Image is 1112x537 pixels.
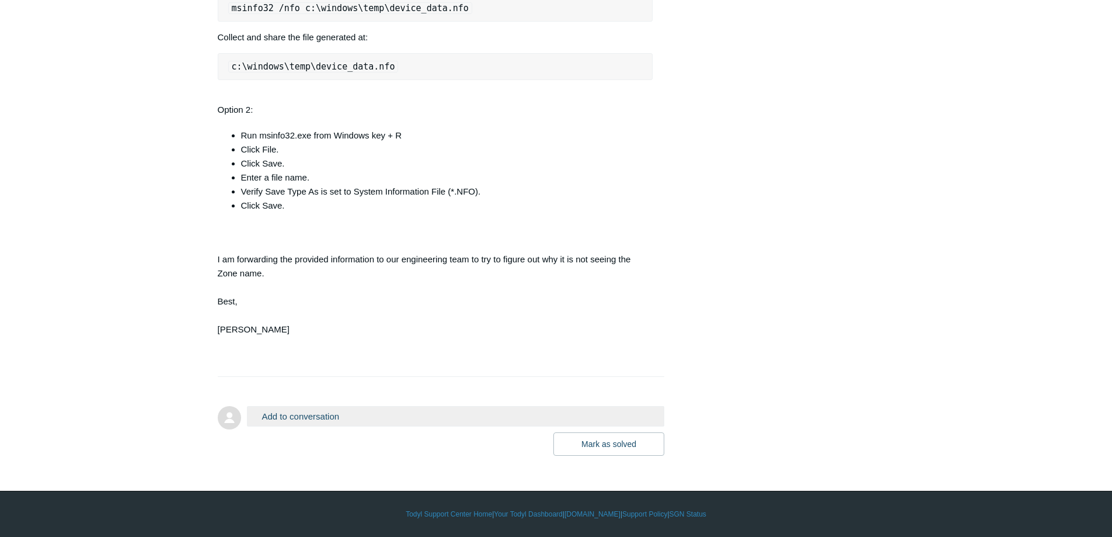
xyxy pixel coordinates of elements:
div: | | | | [218,509,895,519]
li: Click Save. [241,157,653,171]
code: msinfo32 /nfo c:\windows\temp\device_data.nfo [228,2,472,14]
li: Verify Save Type As is set to System Information File (*.NFO). [241,185,653,199]
code: c:\windows\temp\device_data.nfo [228,61,399,72]
li: Click Save. [241,199,653,213]
a: Support Policy [622,509,667,519]
a: Todyl Support Center Home [406,509,492,519]
a: [DOMAIN_NAME] [564,509,621,519]
li: Run msinfo32.exe from Windows key + R [241,129,653,143]
a: SGN Status [670,509,706,519]
li: Enter a file name. [241,171,653,185]
a: Your Todyl Dashboard [494,509,562,519]
li: Click File. [241,143,653,157]
button: Mark as solved [553,432,664,456]
button: Add to conversation [247,406,665,427]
